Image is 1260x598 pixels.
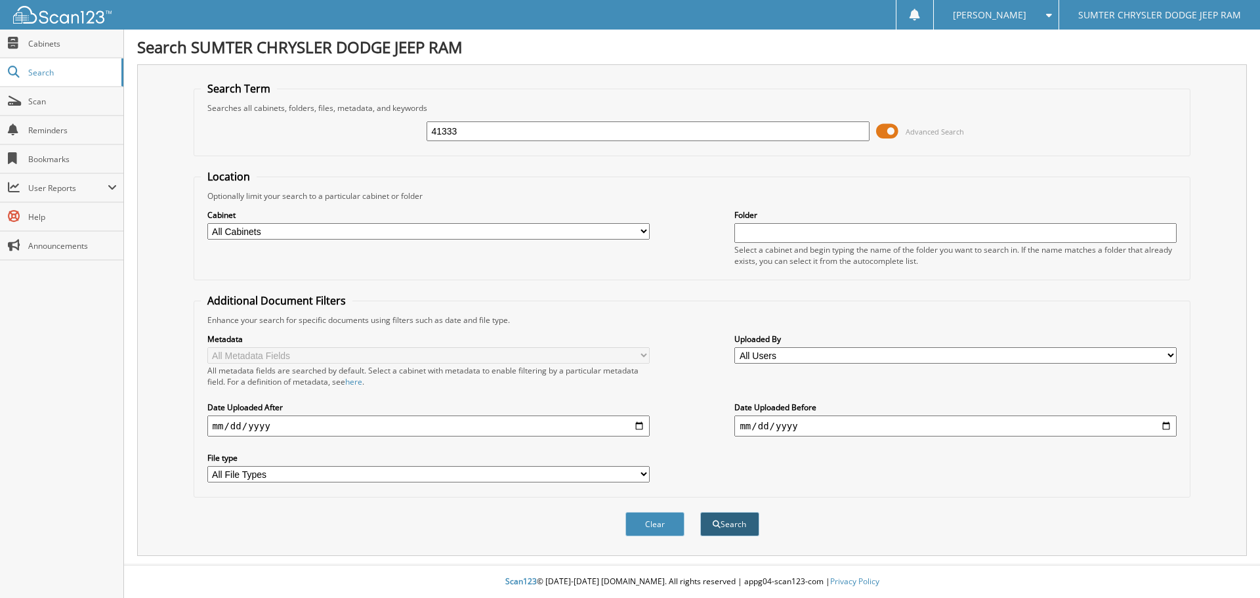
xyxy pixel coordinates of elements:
[207,416,650,437] input: start
[124,566,1260,598] div: © [DATE]-[DATE] [DOMAIN_NAME]. All rights reserved | appg04-scan123-com |
[700,512,759,536] button: Search
[207,209,650,221] label: Cabinet
[207,402,650,413] label: Date Uploaded After
[28,96,117,107] span: Scan
[830,576,879,587] a: Privacy Policy
[1078,11,1241,19] span: SUMTER CHRYSLER DODGE JEEP RAM
[207,333,650,345] label: Metadata
[345,376,362,387] a: here
[207,452,650,463] label: File type
[953,11,1026,19] span: [PERSON_NAME]
[201,169,257,184] legend: Location
[734,333,1177,345] label: Uploaded By
[734,209,1177,221] label: Folder
[201,293,352,308] legend: Additional Document Filters
[28,211,117,223] span: Help
[201,102,1184,114] div: Searches all cabinets, folders, files, metadata, and keywords
[201,190,1184,202] div: Optionally limit your search to a particular cabinet or folder
[734,416,1177,437] input: end
[201,314,1184,326] div: Enhance your search for specific documents using filters such as date and file type.
[28,38,117,49] span: Cabinets
[201,81,277,96] legend: Search Term
[137,36,1247,58] h1: Search SUMTER CHRYSLER DODGE JEEP RAM
[28,67,115,78] span: Search
[906,127,964,137] span: Advanced Search
[207,365,650,387] div: All metadata fields are searched by default. Select a cabinet with metadata to enable filtering b...
[13,6,112,24] img: scan123-logo-white.svg
[1194,535,1260,598] iframe: Chat Widget
[28,182,108,194] span: User Reports
[734,244,1177,267] div: Select a cabinet and begin typing the name of the folder you want to search in. If the name match...
[734,402,1177,413] label: Date Uploaded Before
[505,576,537,587] span: Scan123
[625,512,684,536] button: Clear
[28,125,117,136] span: Reminders
[28,240,117,251] span: Announcements
[28,154,117,165] span: Bookmarks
